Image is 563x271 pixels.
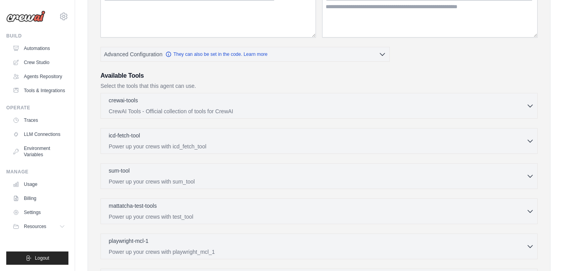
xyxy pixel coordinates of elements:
p: Power up your crews with test_tool [109,213,526,221]
button: Resources [9,220,68,233]
a: LLM Connections [9,128,68,141]
p: sum-tool [109,167,130,175]
div: Operate [6,105,68,111]
span: Advanced Configuration [104,50,162,58]
button: Logout [6,251,68,265]
a: Traces [9,114,68,127]
p: icd-fetch-tool [109,132,140,139]
a: Automations [9,42,68,55]
button: playwright-mcl-1 Power up your crews with playwright_mcl_1 [104,237,534,256]
button: crewai-tools CrewAI Tools - Official collection of tools for CrewAI [104,96,534,115]
a: Environment Variables [9,142,68,161]
h3: Available Tools [100,71,538,80]
span: Logout [35,255,49,261]
a: Settings [9,206,68,219]
a: Crew Studio [9,56,68,69]
p: playwright-mcl-1 [109,237,149,245]
img: Logo [6,11,45,22]
button: Advanced Configuration They can also be set in the code. Learn more [101,47,389,61]
a: Billing [9,192,68,205]
div: Manage [6,169,68,175]
p: Power up your crews with icd_fetch_tool [109,143,526,150]
a: They can also be set in the code. Learn more [165,51,267,57]
button: sum-tool Power up your crews with sum_tool [104,167,534,185]
a: Tools & Integrations [9,84,68,97]
p: mattatcha-test-tools [109,202,157,210]
a: Agents Repository [9,70,68,83]
a: Usage [9,178,68,191]
p: Power up your crews with sum_tool [109,178,526,185]
span: Resources [24,223,46,230]
div: Build [6,33,68,39]
p: Select the tools that this agent can use. [100,82,538,90]
p: crewai-tools [109,96,138,104]
button: icd-fetch-tool Power up your crews with icd_fetch_tool [104,132,534,150]
p: CrewAI Tools - Official collection of tools for CrewAI [109,107,526,115]
button: mattatcha-test-tools Power up your crews with test_tool [104,202,534,221]
p: Power up your crews with playwright_mcl_1 [109,248,526,256]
